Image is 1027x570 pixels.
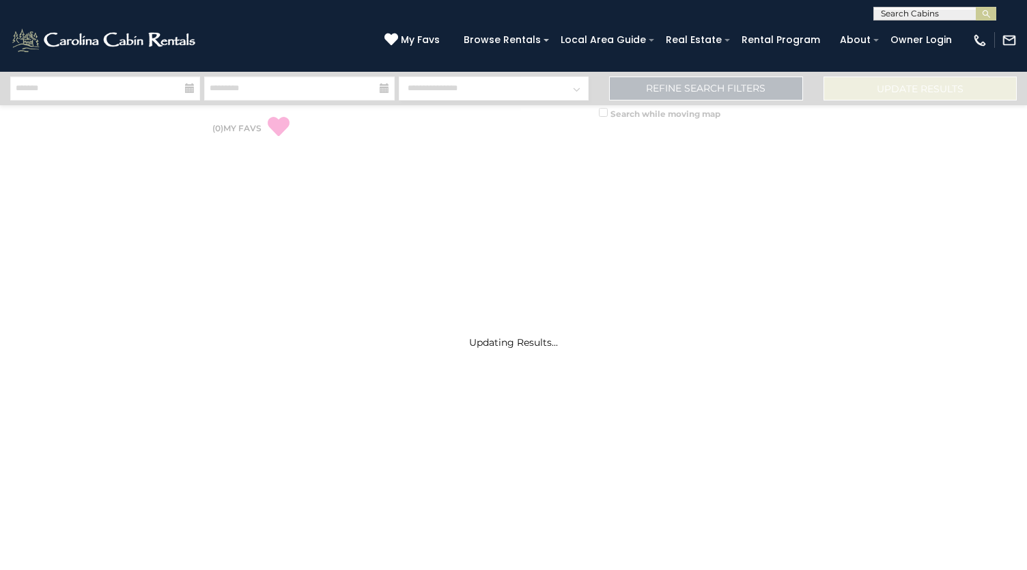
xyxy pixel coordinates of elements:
a: My Favs [384,33,443,48]
a: Owner Login [884,29,959,51]
a: About [833,29,877,51]
a: Local Area Guide [554,29,653,51]
img: White-1-2.png [10,27,199,54]
a: Rental Program [735,29,827,51]
img: phone-regular-white.png [972,33,987,48]
img: mail-regular-white.png [1002,33,1017,48]
a: Real Estate [659,29,729,51]
a: Browse Rentals [457,29,548,51]
span: My Favs [401,33,440,47]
